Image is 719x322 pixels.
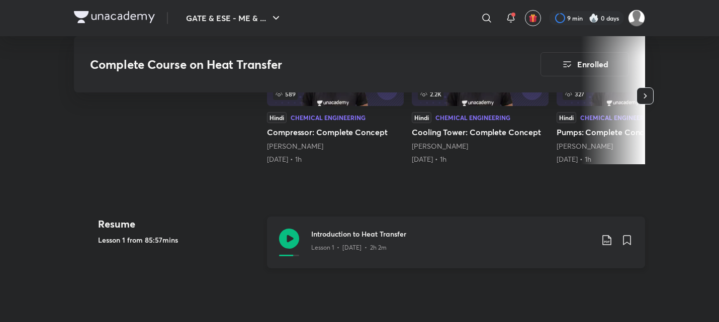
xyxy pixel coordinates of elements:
div: Devendra Poonia [412,141,549,151]
img: avatar [528,14,537,23]
div: Hindi [557,112,576,123]
a: Cooling Tower: Complete Concept [412,28,549,164]
h5: Cooling Tower: Complete Concept [412,126,549,138]
img: Company Logo [74,11,155,23]
div: 24th May • 1h [412,154,549,164]
div: Chemical Engineering [291,115,366,121]
div: Hindi [267,112,287,123]
a: Introduction to Heat TransferLesson 1 • [DATE] • 2h 2m [267,217,645,280]
a: [PERSON_NAME] [267,141,323,151]
a: [PERSON_NAME] [412,141,468,151]
h3: Complete Course on Heat Transfer [90,57,484,72]
h5: Pumps: Complete Concept [557,126,693,138]
a: [PERSON_NAME] [557,141,613,151]
h4: Resume [98,217,259,232]
img: streak [589,13,599,23]
div: 25th May • 1h [557,154,693,164]
h5: Compressor: Complete Concept [267,126,404,138]
a: 2.2KHindiChemical EngineeringCooling Tower: Complete Concept[PERSON_NAME][DATE] • 1h [412,28,549,164]
div: Chemical Engineering [435,115,510,121]
span: 2.2K [418,88,443,100]
a: 589HindiChemical EngineeringCompressor: Complete Concept[PERSON_NAME][DATE] • 1h [267,28,404,164]
a: 327HindiChemical EngineeringPumps: Complete Concept[PERSON_NAME][DATE] • 1h [557,28,693,164]
h5: Lesson 1 from 85:57mins [98,235,259,245]
div: 23rd May • 1h [267,154,404,164]
span: 327 [563,88,586,100]
img: Manasi Raut [628,10,645,27]
div: Devendra Poonia [267,141,404,151]
div: Devendra Poonia [557,141,693,151]
span: 589 [273,88,298,100]
div: Hindi [412,112,431,123]
button: Enrolled [541,52,629,76]
p: Lesson 1 • [DATE] • 2h 2m [311,243,387,252]
h3: Introduction to Heat Transfer [311,229,593,239]
button: avatar [525,10,541,26]
button: GATE & ESE - ME & ... [180,8,288,28]
div: Chemical Engineering [580,115,655,121]
a: Compressor: Complete Concept [267,28,404,164]
a: Pumps: Complete Concept [557,28,693,164]
a: Company Logo [74,11,155,26]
